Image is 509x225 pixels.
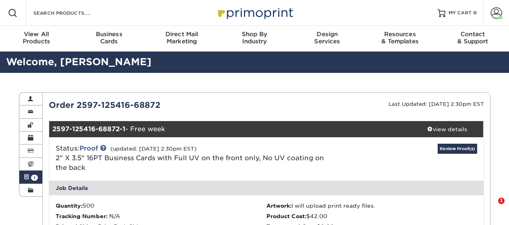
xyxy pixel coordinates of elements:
[436,31,509,38] span: Contact
[438,144,477,154] a: Review Proof(s)
[364,31,436,38] span: Resources
[473,10,477,16] span: 0
[56,202,83,209] strong: Quantity:
[218,31,291,45] div: Industry
[79,144,98,152] a: Proof
[214,4,295,21] img: Primoprint
[110,146,197,152] small: (updated: [DATE] 2:30pm EST)
[145,26,218,52] a: Direct MailMarketing
[33,8,111,18] input: SEARCH PRODUCTS.....
[145,31,218,38] span: Direct Mail
[436,31,509,45] div: & Support
[291,31,364,38] span: Design
[449,10,472,17] span: MY CART
[56,202,266,210] li: 500
[389,101,484,107] small: Last Updated: [DATE] 2:30pm EST
[218,31,291,38] span: Shop By
[19,171,43,184] a: 1
[266,213,306,219] strong: Product Cost:
[266,202,291,209] strong: Artwork:
[49,181,484,195] div: Job Details
[50,144,339,173] div: Status:
[43,99,266,111] div: Order 2597-125416-68872
[411,121,484,137] a: view details
[49,121,411,137] div: - Free week
[31,175,38,181] span: 1
[266,202,477,210] li: I will upload print ready files.
[73,31,145,45] div: Cards
[498,198,505,204] span: 1
[364,26,436,52] a: Resources& Templates
[52,125,125,133] strong: 2597-125416-68872-1
[73,31,145,38] span: Business
[291,31,364,45] div: Services
[145,31,218,45] div: Marketing
[56,213,108,219] strong: Tracking Number:
[73,26,145,52] a: BusinessCards
[56,154,324,171] a: 2" X 3.5" 16PT Business Cards with Full UV on the front only, No UV coating on the back
[218,26,291,52] a: Shop ByIndustry
[266,212,477,220] li: $42.00
[364,31,436,45] div: & Templates
[482,198,501,217] iframe: Intercom live chat
[291,26,364,52] a: DesignServices
[411,125,484,133] div: view details
[436,26,509,52] a: Contact& Support
[109,213,120,219] span: N/A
